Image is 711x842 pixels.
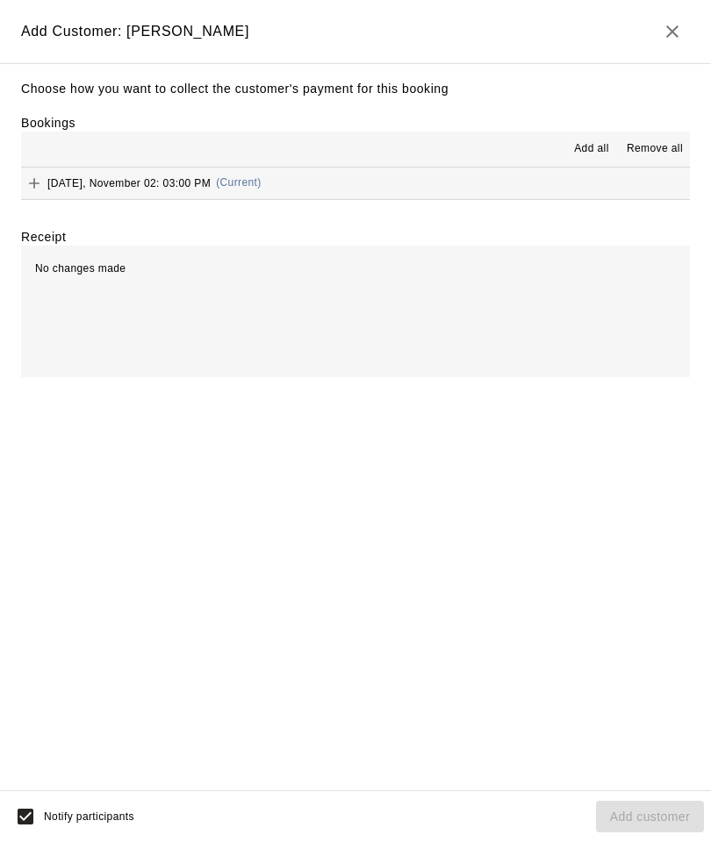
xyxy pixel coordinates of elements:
button: Add all [564,135,620,163]
button: Add[DATE], November 02: 03:00 PM(Current) [21,168,690,200]
span: Notify participants [44,810,134,823]
span: (Current) [216,176,262,189]
span: No changes made [35,262,126,275]
button: Remove all [620,135,690,163]
span: Add all [574,140,609,158]
label: Receipt [21,228,66,246]
p: Choose how you want to collect the customer's payment for this booking [21,78,690,100]
span: [DATE], November 02: 03:00 PM [47,176,211,189]
span: Add [21,175,47,189]
span: Remove all [627,140,683,158]
label: Bookings [21,116,75,130]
